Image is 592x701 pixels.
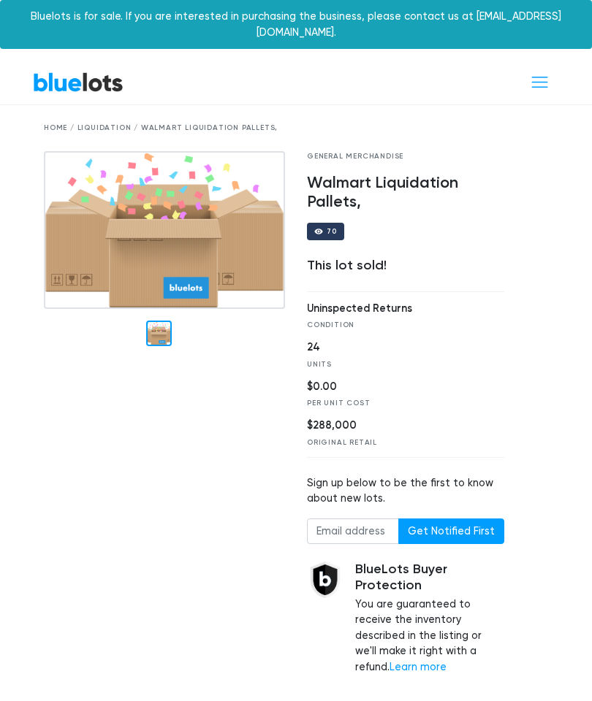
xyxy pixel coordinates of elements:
div: General Merchandise [307,151,504,162]
div: 70 [327,228,337,235]
div: Original Retail [307,437,485,448]
div: Home / Liquidation / Walmart Liquidation Pallets, [44,123,548,134]
div: Condition [307,320,485,331]
a: Learn more [390,661,447,673]
div: You are guaranteed to receive the inventory described in the listing or we'll make it right with ... [355,562,504,675]
div: Uninspected Returns [307,301,485,317]
div: Units [307,359,485,370]
input: Email address [307,518,399,545]
a: BlueLots [33,72,124,93]
h4: Walmart Liquidation Pallets, [307,174,504,212]
div: $0.00 [307,379,485,395]
div: $288,000 [307,418,485,434]
img: buyer_protection_shield-3b65640a83011c7d3ede35a8e5a80bfdfaa6a97447f0071c1475b91a4b0b3d01.png [307,562,344,598]
div: Per Unit Cost [307,398,485,409]
img: box_graphic.png [44,151,285,310]
div: Sign up below to be the first to know about new lots. [307,475,504,507]
div: This lot sold! [307,258,504,274]
div: 24 [307,340,485,356]
h5: BlueLots Buyer Protection [355,562,504,593]
button: Get Notified First [398,518,504,545]
button: Toggle navigation [520,69,559,96]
